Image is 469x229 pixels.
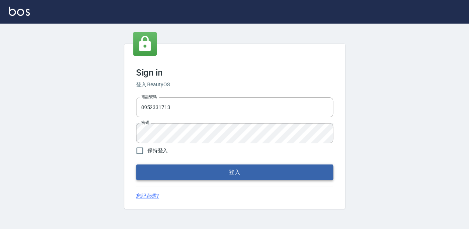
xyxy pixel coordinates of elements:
[136,164,333,180] button: 登入
[136,192,159,200] a: 忘記密碼?
[136,81,333,89] h6: 登入 BeautyOS
[141,120,149,125] label: 密碼
[141,94,157,100] label: 電話號碼
[136,67,333,78] h3: Sign in
[9,7,30,16] img: Logo
[148,147,168,155] span: 保持登入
